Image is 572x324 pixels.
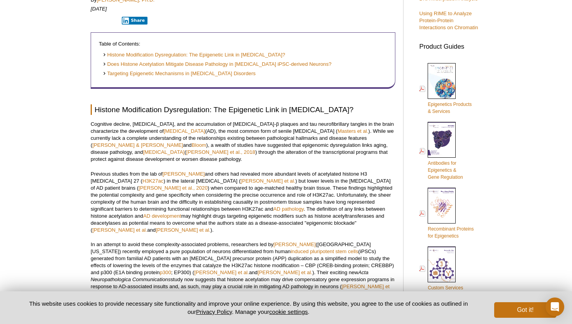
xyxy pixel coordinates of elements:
[160,269,171,275] a: p300
[92,227,147,233] a: [PERSON_NAME] et al.
[428,160,463,180] span: Antibodies for Epigenetics & Gene Regulation
[494,302,556,318] button: Got it!
[546,298,564,316] div: Open Intercom Messenger
[91,171,395,234] p: Previous studies from the lab of and others had revealed more abundant levels of acetylated histo...
[103,70,256,77] a: Targeting Epigenetic Mechanisms in [MEDICAL_DATA] Disorders
[99,40,387,48] p: Table of Contents:
[156,227,211,233] a: [PERSON_NAME] et al.
[91,104,395,115] h2: Histone Modification Dysregulation: The Epigenetic Link in [MEDICAL_DATA]?
[122,17,148,25] button: Share
[143,213,181,219] a: AD development
[92,142,183,148] a: [PERSON_NAME] & [PERSON_NAME]
[419,246,463,292] a: Custom Services
[240,178,295,184] a: [PERSON_NAME] et al.
[291,248,358,254] a: induced pluripotent stem cells
[428,188,456,224] img: Rec_prots_140604_cover_web_70x200
[142,178,163,184] a: H3K27ac
[103,51,285,59] a: Histone Modification Dysregulation: The Epigenetic Link in [MEDICAL_DATA]?
[91,16,116,24] iframe: X Post Button
[91,269,368,282] em: Acta Neuropathologica Communications
[103,61,332,68] a: Does Histone Acetylation Mitigate Disease Pathology in [MEDICAL_DATA] iPSC-derived Neurons?
[428,247,456,282] img: Custom_Services_cover
[269,308,308,315] button: cookie settings
[428,226,474,239] span: Recombinant Proteins for Epigenetics
[91,241,395,304] p: In an attempt to avoid these complexity-associated problems, researchers led by ([GEOGRAPHIC_DATA...
[91,121,395,163] p: Cognitive decline, [MEDICAL_DATA], and the accumulation of [MEDICAL_DATA]-β plaques and tau neuro...
[164,128,205,134] a: [MEDICAL_DATA]
[428,102,472,114] span: Epigenetics Products & Services
[419,121,463,181] a: Antibodies forEpigenetics &Gene Regulation
[419,11,478,30] a: Using RIME to Analyze Protein-Protein Interactions on Chromatin
[419,62,472,116] a: Epigenetics Products& Services
[337,128,368,134] a: Masters et al.
[428,122,456,158] img: Abs_epi_2015_cover_web_70x200
[186,149,255,155] a: [PERSON_NAME] et al., 2018
[139,185,207,191] a: [PERSON_NAME] et al., 2020
[273,206,304,212] a: AD pathology
[196,308,232,315] a: Privacy Policy
[419,187,474,240] a: Recombinant Proteinsfor Epigenetics
[274,241,316,247] a: [PERSON_NAME]
[258,269,312,275] a: [PERSON_NAME] et al.
[163,171,205,177] a: [PERSON_NAME]
[419,39,481,50] h3: Product Guides
[194,269,249,275] a: [PERSON_NAME] et al.
[143,149,185,155] a: [MEDICAL_DATA]
[428,285,463,291] span: Custom Services
[91,6,107,12] em: [DATE]
[16,299,481,316] p: This website uses cookies to provide necessary site functionality and improve your online experie...
[428,63,456,99] img: Epi_brochure_140604_cover_web_70x200
[191,142,206,148] a: Bloom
